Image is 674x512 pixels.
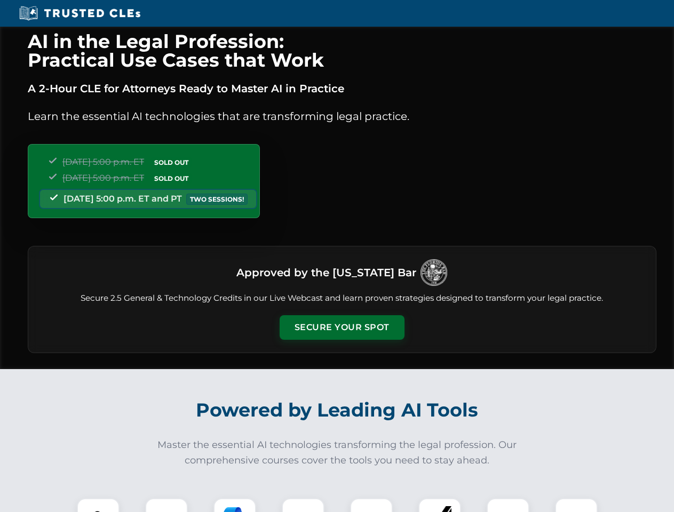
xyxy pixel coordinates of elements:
img: Logo [421,259,447,286]
h1: AI in the Legal Profession: Practical Use Cases that Work [28,32,656,69]
p: Secure 2.5 General & Technology Credits in our Live Webcast and learn proven strategies designed ... [41,292,643,305]
span: SOLD OUT [150,157,192,168]
p: A 2-Hour CLE for Attorneys Ready to Master AI in Practice [28,80,656,97]
span: [DATE] 5:00 p.m. ET [62,173,144,183]
p: Learn the essential AI technologies that are transforming legal practice. [28,108,656,125]
span: [DATE] 5:00 p.m. ET [62,157,144,167]
h3: Approved by the [US_STATE] Bar [236,263,416,282]
span: SOLD OUT [150,173,192,184]
h2: Powered by Leading AI Tools [42,391,633,429]
img: Trusted CLEs [16,5,144,21]
p: Master the essential AI technologies transforming the legal profession. Our comprehensive courses... [150,437,524,468]
button: Secure Your Spot [280,315,405,340]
